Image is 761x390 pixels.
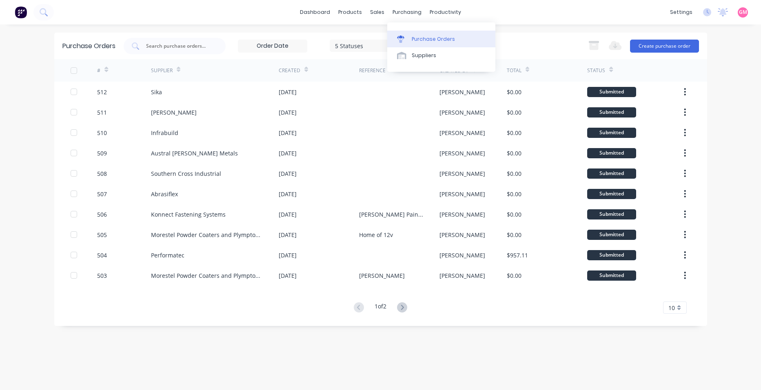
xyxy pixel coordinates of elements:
[439,190,485,198] div: [PERSON_NAME]
[335,41,393,50] div: 5 Statuses
[62,41,115,51] div: Purchase Orders
[412,52,436,59] div: Suppliers
[151,210,226,219] div: Konnect Fastening Systems
[97,169,107,178] div: 508
[507,190,521,198] div: $0.00
[145,42,213,50] input: Search purchase orders...
[238,40,307,52] input: Order Date
[359,67,386,74] div: Reference
[439,230,485,239] div: [PERSON_NAME]
[279,230,297,239] div: [DATE]
[279,251,297,259] div: [DATE]
[97,67,100,74] div: #
[279,108,297,117] div: [DATE]
[439,149,485,157] div: [PERSON_NAME]
[359,271,405,280] div: [PERSON_NAME]
[507,169,521,178] div: $0.00
[366,6,388,18] div: sales
[507,67,521,74] div: Total
[151,129,178,137] div: Infrabuild
[387,47,495,64] a: Suppliers
[334,6,366,18] div: products
[151,169,221,178] div: Southern Cross Industrial
[668,304,675,312] span: 10
[296,6,334,18] a: dashboard
[97,190,107,198] div: 507
[279,149,297,157] div: [DATE]
[359,230,393,239] div: Home of 12v
[279,210,297,219] div: [DATE]
[587,67,605,74] div: Status
[507,251,528,259] div: $957.11
[97,251,107,259] div: 504
[151,88,162,96] div: Sika
[15,6,27,18] img: Factory
[507,271,521,280] div: $0.00
[151,271,262,280] div: Morestel Powder Coaters and Plympton Grit Blasting
[439,169,485,178] div: [PERSON_NAME]
[279,190,297,198] div: [DATE]
[279,169,297,178] div: [DATE]
[97,129,107,137] div: 510
[587,128,636,138] div: Submitted
[439,251,485,259] div: [PERSON_NAME]
[279,129,297,137] div: [DATE]
[279,88,297,96] div: [DATE]
[587,230,636,240] div: Submitted
[97,230,107,239] div: 505
[630,40,699,53] button: Create purchase order
[507,129,521,137] div: $0.00
[97,108,107,117] div: 511
[279,271,297,280] div: [DATE]
[587,270,636,281] div: Submitted
[412,35,455,43] div: Purchase Orders
[587,209,636,219] div: Submitted
[666,6,697,18] div: settings
[359,210,423,219] div: [PERSON_NAME] Paint Shop
[439,88,485,96] div: [PERSON_NAME]
[388,6,426,18] div: purchasing
[507,210,521,219] div: $0.00
[587,87,636,97] div: Submitted
[507,108,521,117] div: $0.00
[439,210,485,219] div: [PERSON_NAME]
[507,149,521,157] div: $0.00
[97,210,107,219] div: 506
[439,108,485,117] div: [PERSON_NAME]
[151,251,184,259] div: Performatec
[151,108,197,117] div: [PERSON_NAME]
[375,302,386,314] div: 1 of 2
[739,9,747,16] span: GM
[97,149,107,157] div: 509
[151,190,178,198] div: Abrasiflex
[587,148,636,158] div: Submitted
[97,271,107,280] div: 503
[587,250,636,260] div: Submitted
[439,271,485,280] div: [PERSON_NAME]
[151,149,238,157] div: Austral [PERSON_NAME] Metals
[507,88,521,96] div: $0.00
[507,230,521,239] div: $0.00
[587,189,636,199] div: Submitted
[279,67,300,74] div: Created
[151,230,262,239] div: Morestel Powder Coaters and Plympton Grit Blasting
[439,129,485,137] div: [PERSON_NAME]
[151,67,173,74] div: Supplier
[587,107,636,117] div: Submitted
[387,31,495,47] a: Purchase Orders
[587,168,636,179] div: Submitted
[426,6,465,18] div: productivity
[97,88,107,96] div: 512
